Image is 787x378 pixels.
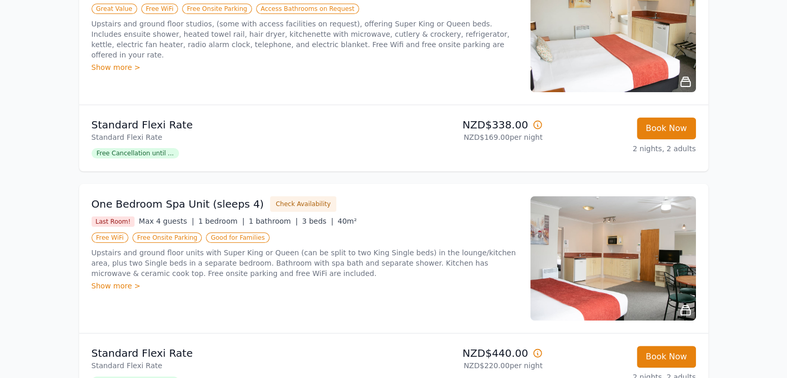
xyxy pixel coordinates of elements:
[92,248,518,279] p: Upstairs and ground floor units with Super King or Queen (can be split to two King Single beds) i...
[92,19,518,60] p: Upstairs and ground floor studios, (some with access facilities on request), offering Super King ...
[551,143,696,154] p: 2 nights, 2 adults
[92,216,135,227] span: Last Room!
[637,118,696,139] button: Book Now
[398,132,543,142] p: NZD$169.00 per night
[92,197,264,211] h3: One Bedroom Spa Unit (sleeps 4)
[182,4,251,14] span: Free Onsite Parking
[92,360,390,371] p: Standard Flexi Rate
[302,217,334,225] span: 3 beds |
[92,281,518,291] div: Show more >
[398,360,543,371] p: NZD$220.00 per night
[198,217,245,225] span: 1 bedroom |
[92,232,129,243] span: Free WiFi
[256,4,359,14] span: Access Bathrooms on Request
[132,232,202,243] span: Free Onsite Parking
[206,232,269,243] span: Good for Families
[249,217,298,225] span: 1 bathroom |
[92,62,518,72] div: Show more >
[337,217,357,225] span: 40m²
[398,118,543,132] p: NZD$338.00
[92,132,390,142] p: Standard Flexi Rate
[270,196,336,212] button: Check Availability
[92,4,137,14] span: Great Value
[637,346,696,368] button: Book Now
[92,118,390,132] p: Standard Flexi Rate
[141,4,179,14] span: Free WiFi
[92,148,179,158] span: Free Cancellation until ...
[398,346,543,360] p: NZD$440.00
[92,346,390,360] p: Standard Flexi Rate
[139,217,194,225] span: Max 4 guests |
